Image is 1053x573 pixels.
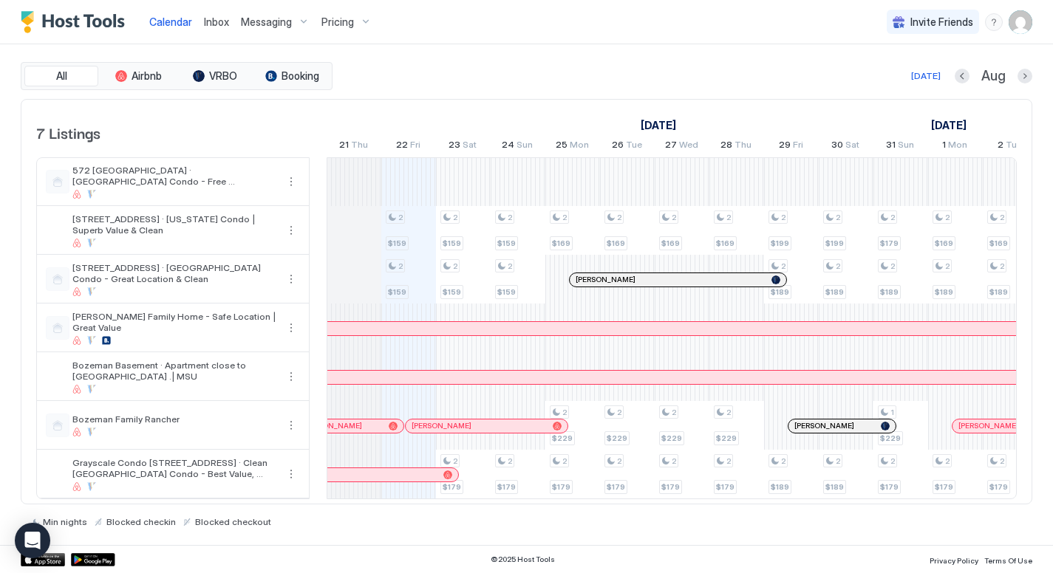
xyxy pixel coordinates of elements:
span: [PERSON_NAME] [958,421,1018,430]
span: Sat [463,139,477,154]
span: 26 [612,139,624,154]
span: $159 [388,287,406,297]
span: 23 [449,139,460,154]
span: $179 [716,482,735,492]
span: 25 [556,139,568,154]
span: $169 [661,239,680,248]
span: 2 [453,261,457,271]
span: 2 [836,213,840,222]
span: 2 [453,213,457,222]
a: August 6, 2025 [637,114,680,136]
button: VRBO [178,66,252,86]
a: August 24, 2025 [498,136,536,157]
a: August 30, 2025 [828,136,863,157]
span: 2 [890,213,895,222]
span: 29 [779,139,791,154]
span: 2 [1000,456,1004,466]
span: $179 [661,482,680,492]
a: August 22, 2025 [392,136,424,157]
span: $189 [880,287,899,297]
span: 2 [945,213,950,222]
span: $179 [989,482,1008,492]
span: 2 [998,139,1003,154]
span: 2 [672,213,676,222]
span: 2 [562,456,567,466]
span: Thu [351,139,368,154]
span: $189 [771,287,789,297]
div: Open Intercom Messenger [15,523,50,558]
span: Wed [679,139,698,154]
button: Previous month [955,69,969,83]
span: $229 [552,433,573,443]
span: [PERSON_NAME] [302,421,362,430]
span: Mon [570,139,589,154]
span: 2 [617,456,621,466]
span: 2 [672,408,676,417]
span: Sun [898,139,914,154]
span: 2 [672,456,676,466]
a: App Store [21,553,65,566]
a: Google Play Store [71,553,115,566]
span: 2 [508,213,512,222]
span: $179 [497,482,516,492]
span: 2 [562,213,567,222]
span: $189 [825,287,844,297]
div: menu [282,368,300,385]
span: $169 [716,239,735,248]
span: 2 [398,261,403,271]
div: menu [282,222,300,239]
a: Inbox [204,14,229,30]
span: $159 [388,239,406,248]
span: $169 [552,239,570,248]
div: listing image [46,219,69,242]
span: 2 [1000,213,1004,222]
span: 2 [562,408,567,417]
div: User profile [1009,10,1032,34]
span: 22 [396,139,408,154]
span: Thu [735,139,752,154]
div: menu [282,319,300,337]
span: 2 [945,261,950,271]
span: 2 [890,456,895,466]
span: $159 [443,287,461,297]
span: 2 [781,213,786,222]
div: menu [282,416,300,434]
span: $229 [716,433,737,443]
span: Messaging [241,16,292,29]
span: Airbnb [132,69,162,83]
span: $179 [880,482,899,492]
span: $189 [825,482,844,492]
div: tab-group [21,62,333,90]
button: [DATE] [909,67,943,85]
span: Tue [626,139,642,154]
span: 2 [453,456,457,466]
span: 2 [617,213,621,222]
span: 2 [726,456,731,466]
a: August 23, 2025 [445,136,480,157]
span: [PERSON_NAME] [576,275,635,284]
a: September 1, 2025 [938,136,971,157]
a: Host Tools Logo [21,11,132,33]
span: $159 [497,239,516,248]
a: August 27, 2025 [661,136,702,157]
span: Booking [282,69,319,83]
a: Terms Of Use [984,552,1032,567]
a: August 29, 2025 [775,136,807,157]
span: $179 [880,239,899,248]
span: 21 [339,139,349,154]
span: Mon [948,139,967,154]
button: Airbnb [101,66,175,86]
a: September 2, 2025 [994,136,1026,157]
span: Min nights [43,516,87,527]
a: August 26, 2025 [608,136,646,157]
span: Grayscale Condo [STREET_ADDRESS] · Clean [GEOGRAPHIC_DATA] Condo - Best Value, Great Sleep [72,457,276,479]
span: [STREET_ADDRESS] · [US_STATE] Condo | Superb Value & Clean [72,213,276,236]
span: $179 [607,482,625,492]
span: Aug [981,68,1006,85]
a: September 1, 2025 [927,114,970,136]
div: menu [282,173,300,191]
span: $229 [880,433,901,443]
